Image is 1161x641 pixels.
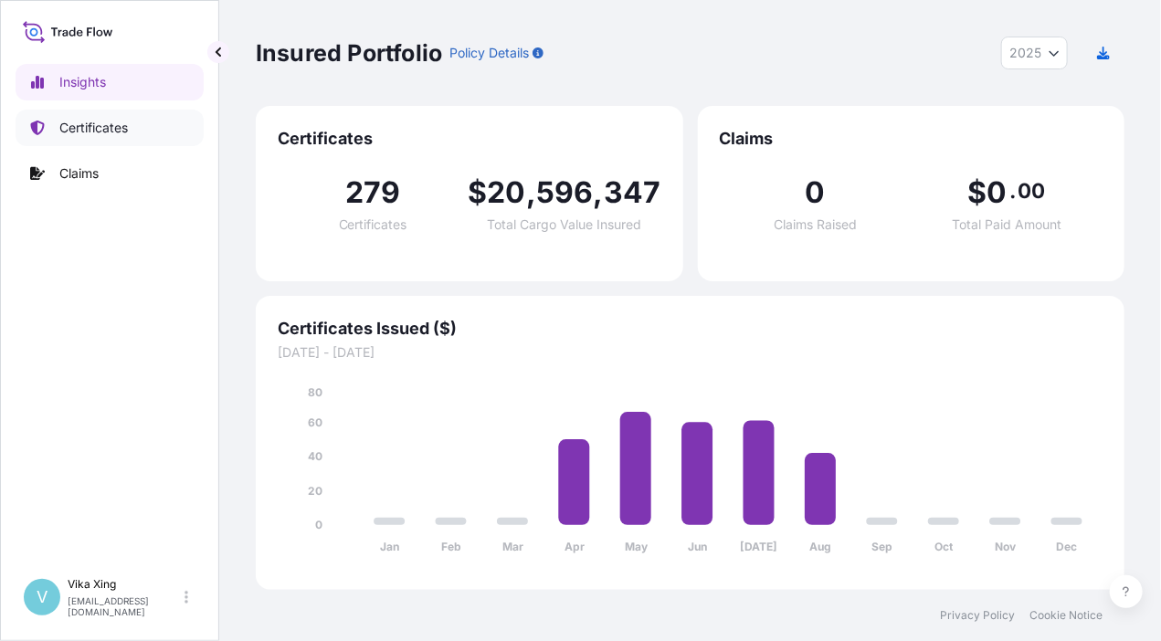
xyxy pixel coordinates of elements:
span: Certificates Issued ($) [278,318,1103,340]
a: Claims [16,155,204,192]
tspan: Nov [995,541,1017,554]
a: Privacy Policy [940,608,1015,623]
span: Total Paid Amount [952,218,1061,231]
span: [DATE] - [DATE] [278,343,1103,362]
p: Claims [59,164,99,183]
span: Certificates [339,218,407,231]
span: Certificates [278,128,661,150]
tspan: 60 [308,415,322,429]
span: , [526,178,536,207]
p: Vika Xing [68,577,181,592]
tspan: Dec [1057,541,1078,554]
span: $ [967,178,987,207]
tspan: Oct [934,541,954,554]
tspan: 0 [315,518,322,531]
p: Certificates [59,119,128,137]
span: 347 [604,178,661,207]
span: $ [468,178,487,207]
tspan: [DATE] [741,541,778,554]
tspan: Mar [502,541,523,554]
span: 00 [1018,184,1045,198]
span: Claims Raised [774,218,857,231]
span: 596 [536,178,594,207]
span: 0 [987,178,1008,207]
tspan: Aug [810,541,832,554]
span: 279 [345,178,401,207]
tspan: 20 [308,484,322,498]
tspan: Feb [441,541,461,554]
span: 20 [487,178,525,207]
span: , [594,178,604,207]
a: Insights [16,64,204,100]
button: Year Selector [1001,37,1068,69]
a: Certificates [16,110,204,146]
a: Cookie Notice [1029,608,1103,623]
p: [EMAIL_ADDRESS][DOMAIN_NAME] [68,595,181,617]
span: 0 [805,178,825,207]
p: Policy Details [449,44,529,62]
span: V [37,588,47,606]
tspan: May [625,541,649,554]
p: Insured Portfolio [256,38,442,68]
tspan: Jan [380,541,399,554]
tspan: Apr [565,541,585,554]
tspan: Sep [872,541,893,554]
tspan: 40 [308,449,322,463]
tspan: 80 [308,385,322,399]
span: 2025 [1009,44,1041,62]
p: Insights [59,73,106,91]
span: Total Cargo Value Insured [487,218,641,231]
span: Claims [720,128,1103,150]
span: . [1009,184,1016,198]
tspan: Jun [688,541,707,554]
